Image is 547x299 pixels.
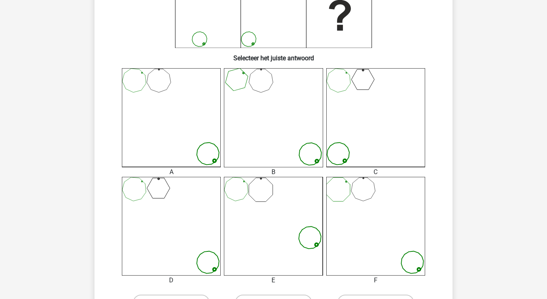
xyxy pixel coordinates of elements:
div: A [116,167,227,177]
h6: Selecteer het juiste antwoord [107,48,440,62]
div: C [320,167,431,177]
div: E [218,276,329,285]
div: D [116,276,227,285]
div: F [320,276,431,285]
div: B [218,167,329,177]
